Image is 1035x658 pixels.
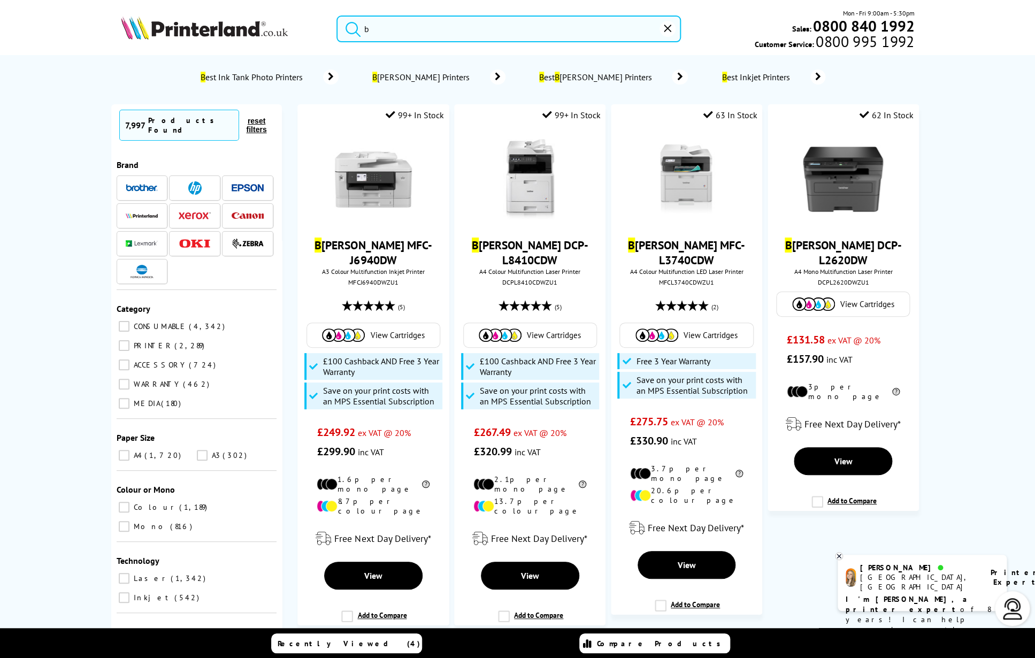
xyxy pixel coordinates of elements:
span: A4 [131,450,143,460]
span: £249.92 [317,425,355,439]
a: 0800 840 1992 [811,21,914,31]
li: 3p per mono page [787,382,900,401]
div: [PERSON_NAME] [860,563,977,572]
span: 1,720 [144,450,183,460]
label: Add to Compare [655,600,720,620]
span: inc VAT [357,447,384,457]
div: MFCJ6940DWZU1 [305,278,441,286]
img: amy-livechat.png [846,568,856,587]
span: 7,997 [125,120,145,131]
span: 1,189 [179,502,210,512]
span: £157.90 [787,352,824,366]
input: Laser 1,342 [119,573,129,584]
span: A4 Colour Multifunction Laser Printer [459,267,600,276]
span: Laser [131,573,170,583]
span: (5) [398,297,405,317]
a: View [638,551,736,579]
img: Cartridges [322,328,365,342]
span: inc VAT [671,436,697,447]
span: Save on your print costs with an MPS Essential Subscription [323,385,440,407]
a: B[PERSON_NAME] DCP-L2620DW [785,238,901,267]
img: Brother-MFC-J6940DW-Front-Small.jpg [333,139,413,219]
img: brother-MFC-L3740CDW-front-small.jpg [646,139,726,219]
a: View [481,562,579,590]
span: Recently Viewed (4) [278,639,420,648]
div: 62 In Stock [860,110,914,120]
img: Cartridges [792,297,835,311]
li: 3.7p per mono page [630,464,743,483]
span: Free Next Day Delivery* [334,532,431,545]
span: 1,342 [171,573,208,583]
img: user-headset-light.svg [1002,598,1023,619]
span: A3 Colour Multifunction Inkjet Printer [303,267,443,276]
span: £100 Cashback AND Free 3 Year Warranty [323,356,440,377]
span: View [834,456,852,466]
span: WARRANTY [131,379,182,389]
span: View Cartridges [684,330,738,340]
span: 724 [189,360,218,370]
div: MFCL3740CDWZU1 [619,278,754,286]
span: 2,289 [174,341,207,350]
img: OKI [179,239,211,248]
div: modal_delivery [459,524,600,554]
a: Best Inkjet Printers [720,70,825,85]
span: £330.90 [630,434,668,448]
img: Cartridges [479,328,522,342]
span: ex VAT @ 20% [671,417,724,427]
div: 99+ In Stock [386,110,444,120]
img: Printerland Logo [121,16,288,40]
span: Customer Service: [755,36,914,49]
a: Compare Products [579,633,730,653]
a: Printerland Logo [121,16,323,42]
li: 1.6p per mono page [317,475,430,494]
img: HP [188,181,202,195]
span: Compare Products [597,639,726,648]
div: modal_delivery [616,513,757,543]
span: inc VAT [826,354,853,365]
mark: B [722,72,727,82]
img: Canon [232,212,264,219]
span: A4 Mono Multifunction Laser Printer [773,267,914,276]
span: est Ink Tank Photo Printers [199,72,307,82]
mark: B [472,238,479,253]
span: £267.49 [473,425,510,439]
span: Free Next Day Delivery* [491,532,587,545]
span: (5) [555,297,562,317]
span: Paper Size [117,432,155,443]
a: B[PERSON_NAME] DCP-L8410CDW [472,238,588,267]
label: Add to Compare [341,610,407,631]
span: £100 Cashback AND Free 3 Year Warranty [480,356,596,377]
a: B[PERSON_NAME] MFC-J6940DW [315,238,432,267]
span: 462 [183,379,212,389]
span: Sales: [792,24,811,34]
a: View Cartridges [469,328,591,342]
span: Connectivity [117,626,163,637]
b: I'm [PERSON_NAME], a printer expert [846,594,970,614]
span: View [521,570,539,581]
img: Cartridges [635,328,678,342]
span: 302 [223,450,249,460]
img: DCP-L8410CDW-FRONT-small.jpg [490,139,570,219]
label: Add to Compare [811,496,877,516]
span: 0800 995 1992 [814,36,914,47]
span: Brand [117,159,139,170]
div: 63 In Stock [703,110,757,120]
img: Printerland [126,213,158,218]
a: BestB[PERSON_NAME] Printers [538,70,688,85]
input: WARRANTY 462 [119,379,129,389]
div: [GEOGRAPHIC_DATA], [GEOGRAPHIC_DATA] [860,572,977,592]
span: View [677,560,695,570]
img: Konica Minolta [131,265,154,278]
span: 542 [174,593,202,602]
img: brother-DCP-L2620DW-front-small.jpg [803,139,883,219]
img: Lexmark [126,240,158,247]
span: Colour [131,502,178,512]
span: Inkjet [131,593,173,602]
span: Free 3 Year Warranty [636,356,710,366]
div: DCPL2620DWZU1 [776,278,911,286]
span: PRINTER [131,341,173,350]
span: View Cartridges [370,330,424,340]
input: A3 302 [197,450,208,461]
span: £275.75 [630,415,668,429]
li: 13.7p per colour page [473,496,586,516]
